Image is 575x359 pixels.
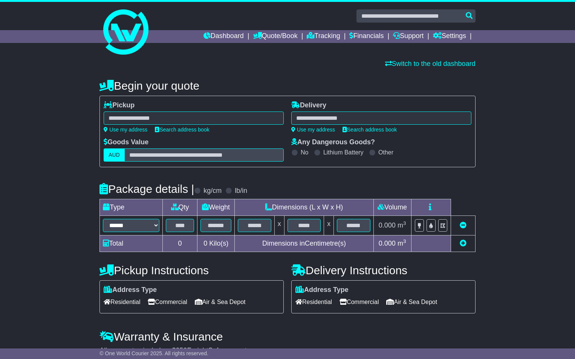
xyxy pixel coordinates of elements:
label: Other [378,149,393,156]
a: Use my address [291,127,335,133]
span: Air & Sea Depot [195,296,246,308]
h4: Package details | [99,183,194,195]
a: Search address book [155,127,209,133]
span: Commercial [339,296,379,308]
a: Dashboard [203,30,244,43]
label: AUD [104,148,125,162]
label: Address Type [104,286,157,294]
sup: 3 [403,220,406,226]
h4: Warranty & Insurance [99,330,475,343]
label: Lithium Battery [323,149,364,156]
td: Type [100,199,163,216]
td: Dimensions (L x W x H) [235,199,373,216]
a: Quote/Book [253,30,298,43]
span: 0 [203,240,207,247]
a: Remove this item [460,222,466,229]
span: 250 [176,347,187,354]
td: Total [100,235,163,252]
a: Financials [349,30,384,43]
td: x [274,216,284,235]
sup: 3 [403,238,406,244]
label: Address Type [295,286,349,294]
label: lb/in [235,187,247,195]
a: Settings [433,30,466,43]
div: All our quotes include a $ FreightSafe warranty. [99,347,475,355]
span: Residential [295,296,332,308]
a: Support [393,30,424,43]
td: x [324,216,334,235]
label: kg/cm [203,187,222,195]
label: Pickup [104,101,135,110]
a: Use my address [104,127,147,133]
td: 0 [163,235,197,252]
td: Weight [197,199,235,216]
span: Commercial [148,296,187,308]
span: © One World Courier 2025. All rights reserved. [99,350,208,356]
label: Delivery [291,101,326,110]
label: Goods Value [104,138,148,147]
td: Volume [373,199,411,216]
label: Any Dangerous Goods? [291,138,375,147]
td: Kilo(s) [197,235,235,252]
a: Switch to the old dashboard [385,60,476,67]
span: Air & Sea Depot [386,296,437,308]
h4: Delivery Instructions [291,264,476,277]
td: Qty [163,199,197,216]
span: 0.000 [379,222,396,229]
span: 0.000 [379,240,396,247]
td: Dimensions in Centimetre(s) [235,235,373,252]
a: Add new item [460,240,466,247]
h4: Pickup Instructions [99,264,284,277]
h4: Begin your quote [99,79,475,92]
span: m [398,240,406,247]
label: No [301,149,308,156]
span: Residential [104,296,140,308]
a: Search address book [343,127,397,133]
a: Tracking [307,30,340,43]
span: m [398,222,406,229]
